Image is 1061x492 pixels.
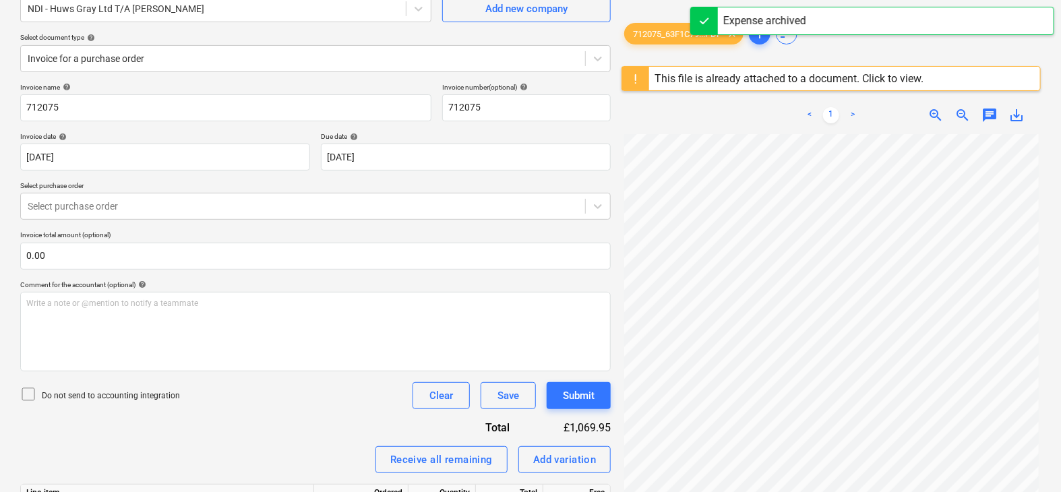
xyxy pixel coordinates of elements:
[531,420,611,435] div: £1,069.95
[435,420,531,435] div: Total
[481,382,536,409] button: Save
[375,446,508,473] button: Receive all remaining
[994,427,1061,492] iframe: Chat Widget
[390,451,493,468] div: Receive all remaining
[347,133,358,141] span: help
[60,83,71,91] span: help
[547,382,611,409] button: Submit
[1008,107,1025,123] span: save_alt
[518,446,611,473] button: Add variation
[625,29,729,39] span: 712075_63F1C79...PDF
[442,83,611,92] div: Invoice number (optional)
[20,181,611,193] p: Select purchase order
[497,387,519,404] div: Save
[20,94,431,121] input: Invoice name
[135,280,146,288] span: help
[928,107,944,123] span: zoom_in
[517,83,528,91] span: help
[442,94,611,121] input: Invoice number
[56,133,67,141] span: help
[20,83,431,92] div: Invoice name
[20,280,611,289] div: Comment for the accountant (optional)
[429,387,453,404] div: Clear
[20,230,611,242] p: Invoice total amount (optional)
[981,107,998,123] span: chat
[42,390,180,402] p: Do not send to accounting integration
[84,34,95,42] span: help
[20,243,611,270] input: Invoice total amount (optional)
[845,107,861,123] a: Next page
[723,13,806,29] div: Expense archived
[655,72,923,85] div: This file is already attached to a document. Click to view.
[954,107,971,123] span: zoom_out
[20,144,310,171] input: Invoice date not specified
[413,382,470,409] button: Clear
[533,451,597,468] div: Add variation
[563,387,595,404] div: Submit
[321,144,611,171] input: Due date not specified
[20,132,310,141] div: Invoice date
[801,107,818,123] a: Previous page
[823,107,839,123] a: Page 1 is your current page
[20,33,611,42] div: Select document type
[321,132,611,141] div: Due date
[624,23,744,44] div: 712075_63F1C79...PDF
